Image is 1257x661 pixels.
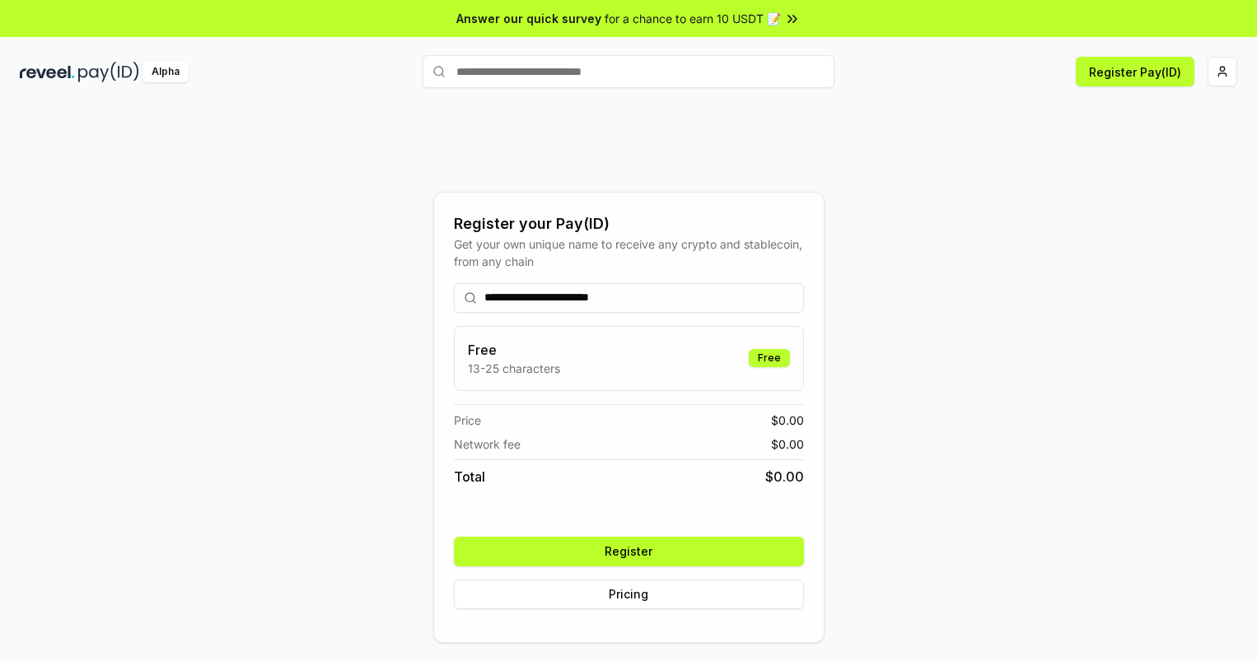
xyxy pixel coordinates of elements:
[454,412,481,429] span: Price
[456,10,601,27] span: Answer our quick survey
[454,580,804,609] button: Pricing
[454,235,804,270] div: Get your own unique name to receive any crypto and stablecoin, from any chain
[468,340,560,360] h3: Free
[765,467,804,486] span: $ 0.00
[1076,57,1194,86] button: Register Pay(ID)
[454,467,485,486] span: Total
[771,435,804,453] span: $ 0.00
[454,212,804,235] div: Register your Pay(ID)
[771,412,804,429] span: $ 0.00
[454,537,804,566] button: Register
[143,62,189,82] div: Alpha
[605,10,781,27] span: for a chance to earn 10 USDT 📝
[749,349,790,367] div: Free
[20,62,75,82] img: reveel_dark
[454,435,521,453] span: Network fee
[468,360,560,377] p: 13-25 characters
[78,62,139,82] img: pay_id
